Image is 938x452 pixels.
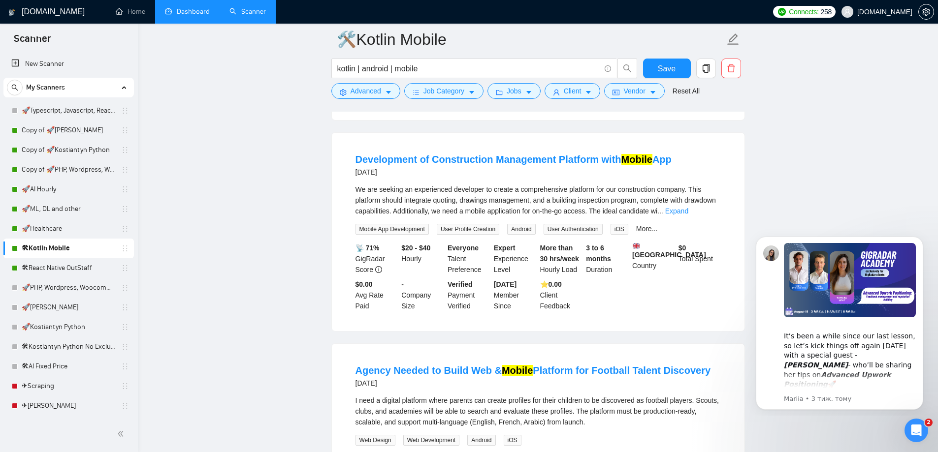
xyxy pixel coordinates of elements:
[919,8,934,16] span: setting
[8,301,189,318] textarea: Повідомлення...
[618,64,637,73] span: search
[48,12,125,22] p: У мережі останні 15 хв
[22,219,115,239] a: 🚀Healthcare
[154,4,173,23] button: Головна
[621,154,652,165] mark: Mobile
[545,83,601,99] button: userClientcaret-down
[121,225,129,233] span: holder
[494,244,516,252] b: Expert
[8,67,189,154] div: Dima каже…
[31,322,39,330] button: вибір GIF-файлів
[121,402,129,410] span: holder
[502,365,533,376] mark: Mobile
[229,7,266,16] a: searchScanner
[117,429,127,439] span: double-left
[97,177,189,198] div: [URL][DOMAIN_NAME]
[658,62,676,75] span: Save
[11,54,126,74] a: New Scanner
[540,280,562,288] b: ⭐️ 0.00
[28,5,44,21] img: Profile image for Dima
[47,322,55,330] button: Завантажити вкладений файл
[8,206,162,247] div: Дякую, передамо розробникам ці деталі та як тільки отримаємо фідек - повернемося до вас 🙌Dima • 5...
[26,78,65,97] span: My Scanners
[22,140,115,160] a: Copy of 🚀Kostiantyn Python
[22,376,115,396] a: ✈Scraping
[538,242,584,275] div: Hourly Load
[673,86,700,96] a: Reset All
[173,4,191,22] div: Закрити
[22,180,115,199] a: 🚀AI Hourly
[356,395,721,427] div: I need a digital platform where parents can create profiles for their children to be discovered a...
[525,89,532,96] span: caret-down
[722,64,741,73] span: delete
[121,244,129,252] span: holder
[22,239,115,258] a: 🛠Kotlin Mobile
[413,89,420,96] span: bars
[121,284,129,292] span: holder
[623,86,645,96] span: Vendor
[48,5,67,12] h1: Dima
[448,280,473,288] b: Verified
[375,266,382,273] span: info-circle
[467,435,495,446] span: Android
[121,126,129,134] span: holder
[340,89,347,96] span: setting
[8,265,189,341] div: serhii.pravylo@oak-tree.tech каже…
[544,224,603,235] span: User Authentication
[121,107,129,115] span: holder
[401,244,430,252] b: $20 - $40
[16,249,70,255] div: Dima • 5 хв. тому
[7,84,22,91] span: search
[121,166,129,174] span: holder
[604,83,664,99] button: idcardVendorcaret-down
[121,343,129,351] span: holder
[844,8,851,15] span: user
[15,322,23,330] button: Вибір емодзі
[492,279,538,311] div: Member Since
[721,59,741,78] button: delete
[8,177,189,206] div: serhii.pravylo@oak-tree.tech каже…
[116,7,145,16] a: homeHome
[121,146,129,154] span: holder
[905,419,928,442] iframe: To enrich screen reader interactions, please activate Accessibility in Grammarly extension settings
[649,89,656,96] span: caret-down
[8,154,189,177] div: serhii.pravylo@oak-tree.tech каже…
[584,242,630,275] div: Duration
[22,101,115,121] a: 🚀Typescript, Javascript, React OutStaff
[446,279,492,311] div: Payment Verified
[401,280,404,288] b: -
[356,185,716,215] span: We are seeking an experienced developer to create a comprehensive platform for our construction c...
[404,83,484,99] button: barsJob Categorycaret-down
[104,183,181,191] a: [URL][DOMAIN_NAME]
[337,27,725,52] input: Scanner name...
[448,244,479,252] b: Everyone
[337,62,600,75] input: Search Freelance Jobs...
[97,154,189,176] div: [URL][DOMAIN_NAME]
[507,224,535,235] span: Android
[657,207,663,215] span: ...
[354,279,400,311] div: Avg Rate Paid
[356,280,373,288] b: $0.00
[492,242,538,275] div: Experience Level
[468,89,475,96] span: caret-down
[8,206,189,265] div: Dima каже…
[22,337,115,357] a: 🛠Kostiantyn Python No Excludes
[605,65,611,72] span: info-circle
[696,59,716,78] button: copy
[665,207,688,215] a: Expand
[423,86,464,96] span: Job Category
[504,435,521,446] span: iOS
[16,73,154,141] div: [PERSON_NAME] пост міг бути відредагований клієнтом та або не мати початкову країну, або мати інш...
[385,89,392,96] span: caret-down
[351,86,381,96] span: Advanced
[540,244,579,263] b: More than 30 hrs/week
[494,280,517,288] b: [DATE]
[538,279,584,311] div: Client Feedback
[925,419,933,426] span: 2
